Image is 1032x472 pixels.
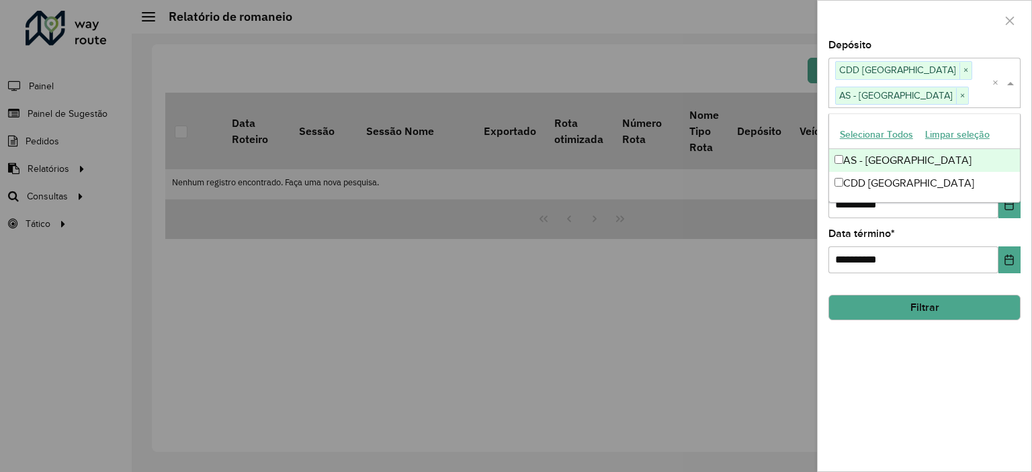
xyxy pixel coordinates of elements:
label: Data término [828,226,895,242]
span: Clear all [992,75,1004,91]
div: CDD [GEOGRAPHIC_DATA] [829,172,1020,195]
span: AS - [GEOGRAPHIC_DATA] [836,87,956,103]
button: Filtrar [828,295,1021,320]
span: × [956,88,968,104]
button: Choose Date [998,191,1021,218]
span: CDD [GEOGRAPHIC_DATA] [836,62,959,78]
button: Limpar seleção [919,124,996,145]
span: × [959,62,972,79]
div: AS - [GEOGRAPHIC_DATA] [829,149,1020,172]
label: Depósito [828,37,871,53]
button: Choose Date [998,246,1021,273]
ng-dropdown-panel: Options list [828,113,1021,203]
button: Selecionar Todos [834,124,919,145]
